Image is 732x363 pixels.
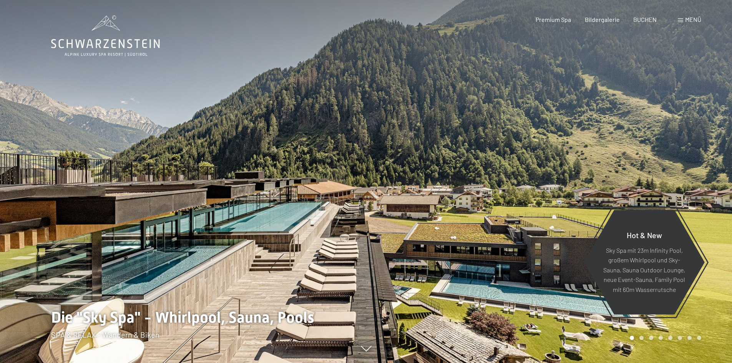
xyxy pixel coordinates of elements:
span: Menü [685,16,701,23]
div: Carousel Pagination [627,336,701,340]
div: Carousel Page 5 [668,336,672,340]
span: Hot & New [627,230,662,239]
p: Sky Spa mit 23m Infinity Pool, großem Whirlpool und Sky-Sauna, Sauna Outdoor Lounge, neue Event-S... [603,245,686,294]
div: Carousel Page 6 [678,336,682,340]
div: Carousel Page 7 [687,336,692,340]
a: Hot & New Sky Spa mit 23m Infinity Pool, großem Whirlpool und Sky-Sauna, Sauna Outdoor Lounge, ne... [583,209,705,315]
div: Carousel Page 3 [649,336,653,340]
a: Premium Spa [536,16,571,23]
div: Carousel Page 4 [659,336,663,340]
div: Carousel Page 2 [639,336,644,340]
div: Carousel Page 8 [697,336,701,340]
a: Bildergalerie [585,16,620,23]
a: BUCHEN [633,16,657,23]
div: Carousel Page 1 (Current Slide) [630,336,634,340]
